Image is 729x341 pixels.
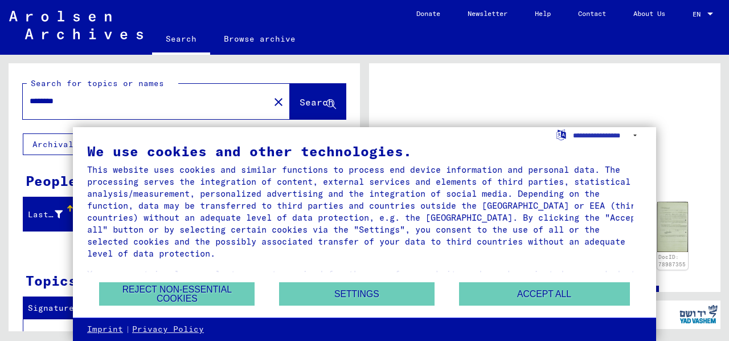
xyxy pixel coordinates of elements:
button: Archival tree units [23,133,144,155]
a: Browse archive [210,25,309,52]
div: People [26,170,77,191]
div: Signature [28,299,104,318]
mat-header-cell: Last Name [23,198,75,230]
div: Last Name [28,209,63,221]
img: 002.jpg [657,202,688,252]
span: EN [693,10,705,18]
button: Reject non-essential cookies [99,282,255,306]
button: Search [290,84,346,119]
a: DocID: 78987355 [658,254,686,268]
img: yv_logo.png [677,300,720,328]
button: Settings [279,282,435,306]
div: Topics [26,270,77,291]
div: We use cookies and other technologies. [87,144,642,158]
mat-icon: close [272,95,285,109]
span: Search [300,96,334,108]
button: Clear [267,90,290,113]
a: Search [152,25,210,55]
button: Accept all [459,282,630,306]
div: Last Name [28,205,77,224]
a: Imprint [87,324,123,335]
div: This website uses cookies and similar functions to process end device information and personal da... [87,164,642,259]
a: Privacy Policy [132,324,204,335]
div: Signature [28,302,93,314]
img: Arolsen_neg.svg [9,11,143,39]
mat-label: Search for topics or names [31,78,164,88]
